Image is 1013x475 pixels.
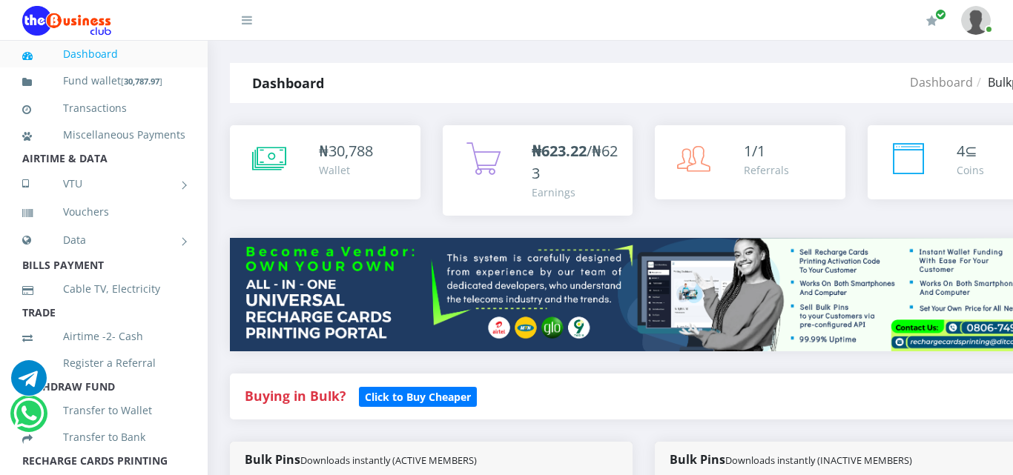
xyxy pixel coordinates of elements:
a: Transactions [22,91,185,125]
a: ₦623.22/₦623 Earnings [443,125,633,216]
a: 1/1 Referrals [655,125,845,199]
a: Vouchers [22,195,185,229]
strong: Bulk Pins [245,451,477,468]
a: Register a Referral [22,346,185,380]
b: ₦623.22 [532,141,587,161]
strong: Buying in Bulk? [245,387,346,405]
div: ₦ [319,140,373,162]
i: Renew/Upgrade Subscription [926,15,937,27]
a: Fund wallet[30,787.97] [22,64,185,99]
img: Logo [22,6,111,36]
a: Transfer to Bank [22,420,185,454]
small: [ ] [121,76,162,87]
span: Renew/Upgrade Subscription [935,9,946,20]
strong: Bulk Pins [670,451,912,468]
a: Transfer to Wallet [22,393,185,428]
a: Cable TV, Electricity [22,272,185,306]
span: 1/1 [744,141,765,161]
a: Dashboard [910,74,973,90]
strong: Dashboard [252,74,324,92]
img: User [961,6,991,35]
span: /₦623 [532,141,618,183]
div: Referrals [744,162,789,178]
a: Click to Buy Cheaper [359,387,477,405]
a: ₦30,788 Wallet [230,125,420,199]
a: Airtime -2- Cash [22,319,185,353]
div: ⊆ [957,140,984,162]
span: 4 [957,141,965,161]
a: Miscellaneous Payments [22,118,185,152]
b: 30,787.97 [124,76,159,87]
a: VTU [22,165,185,202]
div: Earnings [532,185,618,200]
span: 30,788 [329,141,373,161]
b: Click to Buy Cheaper [365,390,471,404]
a: Data [22,222,185,259]
a: Chat for support [11,371,47,396]
a: Dashboard [22,37,185,71]
a: Chat for support [13,407,44,431]
div: Wallet [319,162,373,178]
small: Downloads instantly (INACTIVE MEMBERS) [725,454,912,467]
small: Downloads instantly (ACTIVE MEMBERS) [300,454,477,467]
div: Coins [957,162,984,178]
